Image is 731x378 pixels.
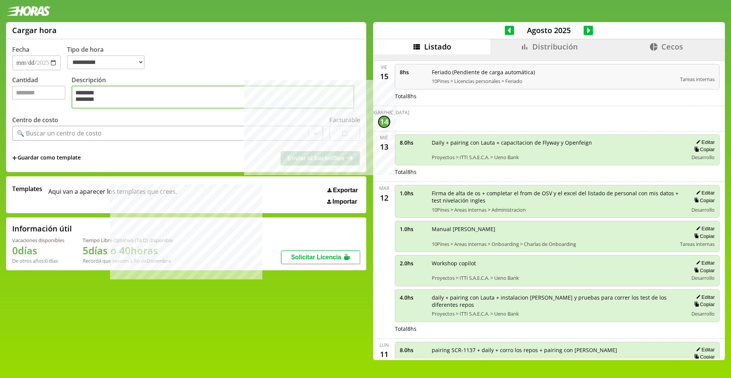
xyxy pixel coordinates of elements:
[12,76,72,110] label: Cantidad
[12,45,29,54] label: Fecha
[12,154,17,162] span: +
[400,190,426,197] span: 1.0 hs
[359,109,409,116] div: [DEMOGRAPHIC_DATA]
[12,223,72,234] h2: Información útil
[332,198,357,205] span: Importar
[12,25,57,35] h1: Cargar hora
[12,244,64,257] h1: 0 días
[325,187,360,194] button: Exportar
[432,139,683,146] span: Daily + pairing con Lauta + capacitacion de Flyway y Openfeign
[400,294,426,301] span: 4.0 hs
[395,168,720,175] div: Total 8 hs
[432,346,683,354] span: pairing SCR-1137 + daily + corro los repos + pairing con [PERSON_NAME]
[67,55,145,69] select: Tipo de hora
[83,244,173,257] h1: 5 días o 40 horas
[281,250,360,264] button: Solicitar Licencia
[432,69,675,76] span: Feriado (Pendiente de carga automática)
[432,294,683,308] span: daily + pairing con Lauta + instalacion [PERSON_NAME] y pruebas para correr los test de los difer...
[12,185,42,193] span: Templates
[378,141,390,153] div: 13
[514,25,584,35] span: Agosto 2025
[6,6,50,16] img: logotipo
[432,78,675,85] span: 10Pines > Licencias personales > Feriado
[381,64,387,70] div: vie
[400,260,426,267] span: 2.0 hs
[378,348,390,360] div: 11
[432,154,683,161] span: Proyectos > ITTI S.A.E.C.A. > Ueno Bank
[532,41,578,52] span: Distribución
[692,197,715,204] button: Copiar
[72,76,360,110] label: Descripción
[680,76,715,83] span: Tareas internas
[432,190,683,204] span: Firma de alta de os + completar el from de OSV y el excel del listado de personal con mis datos +...
[400,139,426,146] span: 8.0 hs
[694,294,715,300] button: Editar
[694,190,715,196] button: Editar
[691,206,715,213] span: Desarrollo
[432,241,675,247] span: 10Pines > Areas internas > Onboarding > Charlas de Onboarding
[83,237,173,244] div: Tiempo Libre Optativo (TiLO) disponible
[72,86,354,108] textarea: Descripción
[373,54,725,359] div: scrollable content
[395,93,720,100] div: Total 8 hs
[692,233,715,239] button: Copiar
[12,116,58,124] label: Centro de costo
[48,185,177,205] span: Aqui van a aparecer los templates que crees.
[424,41,451,52] span: Listado
[432,260,683,267] span: Workshop copilot
[147,257,171,264] b: Diciembre
[12,86,65,100] input: Cantidad
[680,241,715,247] span: Tareas internas
[329,116,360,124] label: Facturable
[291,254,341,260] span: Solicitar Licencia
[380,134,388,141] div: mié
[432,206,683,213] span: 10Pines > Areas internas > Administracion
[379,185,389,191] div: mar
[83,257,173,264] div: Recordá que vencen a fin de
[17,129,102,137] div: 🔍 Buscar un centro de costo
[432,274,683,281] span: Proyectos > ITTI S.A.E.C.A. > Ueno Bank
[12,257,64,264] div: De otros años: 0 días
[378,191,390,204] div: 12
[691,274,715,281] span: Desarrollo
[432,225,675,233] span: Manual [PERSON_NAME]
[692,354,715,360] button: Copiar
[67,45,151,70] label: Tipo de hora
[395,325,720,332] div: Total 8 hs
[694,225,715,232] button: Editar
[694,139,715,145] button: Editar
[691,310,715,317] span: Desarrollo
[380,342,389,348] div: lun
[692,301,715,308] button: Copiar
[661,41,683,52] span: Cecos
[378,70,390,83] div: 15
[400,225,426,233] span: 1.0 hs
[400,346,426,354] span: 8.0 hs
[694,260,715,266] button: Editar
[432,310,683,317] span: Proyectos > ITTI S.A.E.C.A. > Ueno Bank
[691,154,715,161] span: Desarrollo
[692,267,715,274] button: Copiar
[12,154,81,162] span: +Guardar como template
[12,237,64,244] div: Vacaciones disponibles
[694,346,715,353] button: Editar
[333,187,358,194] span: Exportar
[400,69,426,76] span: 8 hs
[378,116,390,128] div: 14
[692,146,715,153] button: Copiar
